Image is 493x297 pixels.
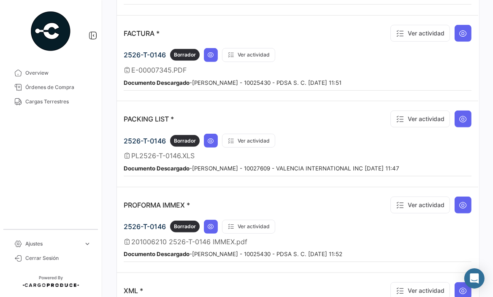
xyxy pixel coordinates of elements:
span: 201006210 2526-T-0146 IMMEX.pdf [131,238,247,246]
b: Documento Descargado [124,251,190,257]
small: - [PERSON_NAME] - 10025430 - PDSA S. C. [DATE] 11:51 [124,79,341,86]
p: PACKING LIST * [124,115,174,123]
b: Documento Descargado [124,165,190,172]
span: expand_more [84,240,91,248]
span: Cerrar Sesión [25,254,91,262]
small: - [PERSON_NAME] - 10027609 - VALENCIA INTERNATIONAL INC [DATE] 11:47 [124,165,399,172]
button: Ver actividad [222,134,275,148]
span: Borrador [174,223,196,230]
button: Ver actividad [222,48,275,62]
a: Órdenes de Compra [7,80,95,94]
span: Ajustes [25,240,80,248]
span: Borrador [174,137,196,145]
a: Cargas Terrestres [7,94,95,109]
span: Overview [25,69,91,77]
span: Borrador [174,51,196,59]
img: powered-by.png [30,10,72,52]
span: E-00007345.PDF [131,66,187,74]
span: Cargas Terrestres [25,98,91,105]
button: Ver actividad [390,111,450,127]
span: PL2526-T-0146.XLS [131,151,195,160]
small: - [PERSON_NAME] - 10025430 - PDSA S. C. [DATE] 11:52 [124,251,342,257]
button: Ver actividad [222,220,275,234]
b: Documento Descargado [124,79,190,86]
a: Overview [7,66,95,80]
div: Abrir Intercom Messenger [464,268,485,289]
span: 2526-T-0146 [124,51,166,59]
span: 2526-T-0146 [124,137,166,145]
span: Órdenes de Compra [25,84,91,91]
p: PROFORMA IMMEX * [124,201,190,209]
p: XML * [124,286,143,295]
button: Ver actividad [390,25,450,42]
span: 2526-T-0146 [124,222,166,231]
button: Ver actividad [390,197,450,213]
p: FACTURA * [124,29,160,38]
